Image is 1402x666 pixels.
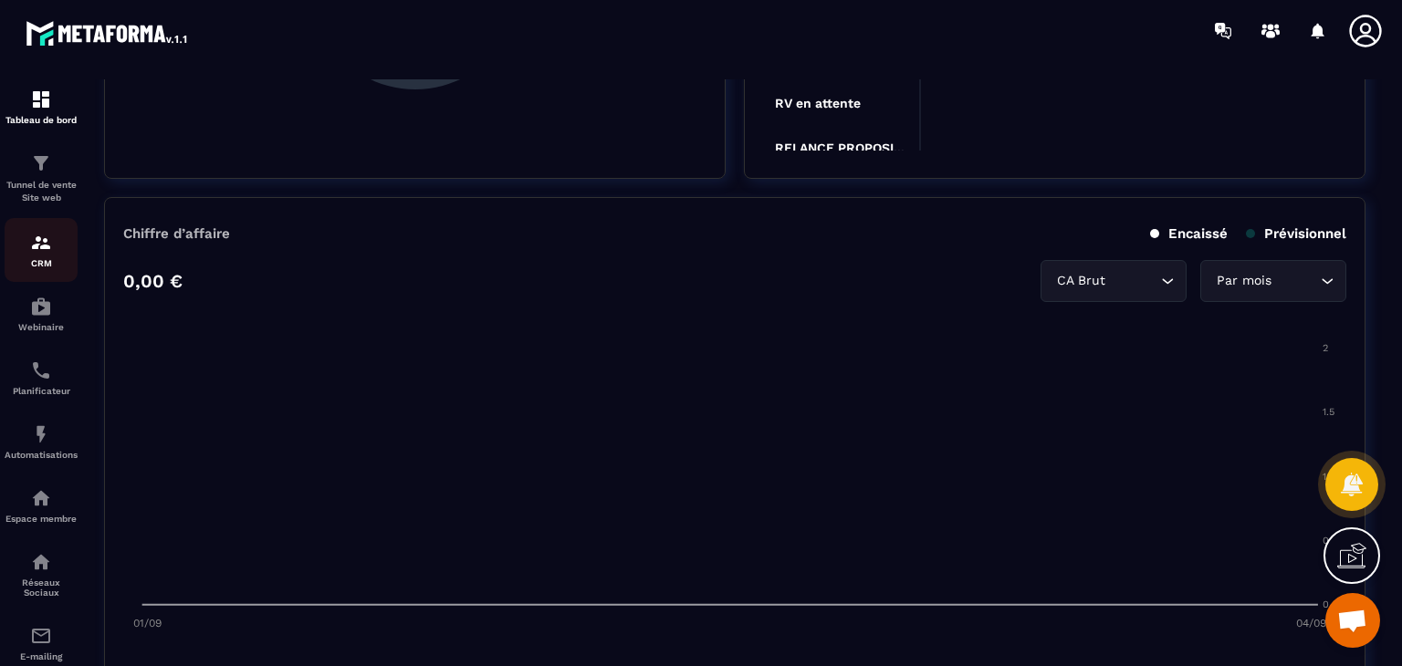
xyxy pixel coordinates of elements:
a: schedulerschedulerPlanificateur [5,346,78,410]
tspan: 0.5 [1323,535,1337,546]
p: Automatisations [5,450,78,460]
img: formation [30,152,52,174]
img: logo [26,16,190,49]
img: formation [30,88,52,110]
p: Espace membre [5,514,78,524]
img: automations [30,423,52,445]
p: Prévisionnel [1246,225,1346,242]
p: Encaissé [1150,225,1228,242]
a: formationformationTunnel de vente Site web [5,139,78,218]
a: automationsautomationsEspace membre [5,473,78,537]
p: Chiffre d’affaire [123,225,230,242]
img: social-network [30,551,52,573]
tspan: 04/09 [1296,617,1326,630]
img: automations [30,296,52,317]
tspan: 01/09 [133,617,162,630]
input: Search for option [1109,271,1156,291]
p: Webinaire [5,322,78,332]
div: Search for option [1041,260,1187,302]
span: Par mois [1212,271,1275,291]
img: email [30,625,52,647]
img: scheduler [30,359,52,381]
a: formationformationCRM [5,218,78,282]
p: Planificateur [5,386,78,396]
a: social-networksocial-networkRéseaux Sociaux [5,537,78,611]
img: formation [30,232,52,254]
tspan: 1.5 [1323,406,1334,418]
p: E-mailing [5,651,78,661]
p: 0,00 € [123,270,183,292]
a: automationsautomationsWebinaire [5,282,78,346]
span: CA Brut [1052,271,1109,291]
p: Réseaux Sociaux [5,578,78,598]
p: CRM [5,258,78,268]
img: automations [30,487,52,509]
p: Tableau de bord [5,115,78,125]
a: automationsautomationsAutomatisations [5,410,78,473]
div: Ouvrir le chat [1325,593,1380,648]
tspan: RELANCE PROPOSI... [775,140,905,155]
p: Tunnel de vente Site web [5,179,78,204]
input: Search for option [1275,271,1316,291]
a: formationformationTableau de bord [5,75,78,139]
tspan: 2 [1323,342,1328,354]
div: Search for option [1200,260,1346,302]
tspan: RV en attente [775,96,861,110]
tspan: 0 [1323,598,1329,610]
tspan: 1 [1323,471,1326,483]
